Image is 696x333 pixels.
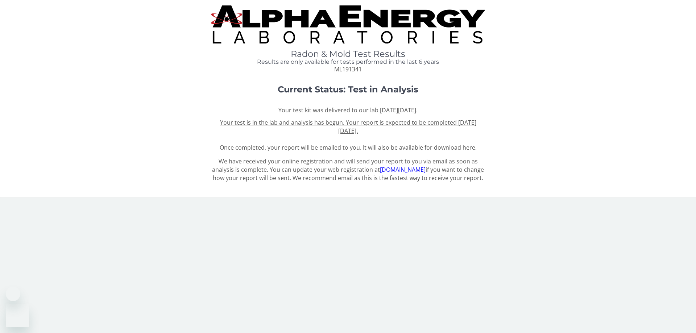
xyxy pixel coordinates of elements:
img: TightCrop.jpg [211,5,485,43]
strong: Current Status: Test in Analysis [278,84,418,95]
p: We have received your online registration and will send your report to you via email as soon as a... [211,157,485,182]
p: Your test kit was delivered to our lab [DATE][DATE]. [211,106,485,115]
a: [DOMAIN_NAME] [380,166,426,174]
span: ML191341 [334,65,362,73]
h1: Radon & Mold Test Results [211,49,485,59]
iframe: Button to launch messaging window [6,304,29,327]
iframe: Close message [6,287,20,301]
span: Once completed, your report will be emailed to you. It will also be available for download here. [220,118,477,151]
u: Your test is in the lab and analysis has begun. Your report is expected to be completed [DATE][DA... [220,118,476,135]
h4: Results are only available for tests performed in the last 6 years [211,59,485,65]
